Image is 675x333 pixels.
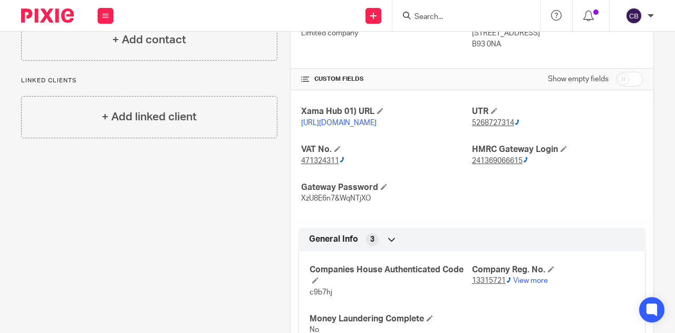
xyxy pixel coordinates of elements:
[472,144,643,155] h4: HMRC Gateway Login
[301,157,345,165] ctc: Call 471324311 with Linkus Desktop Client
[472,119,514,127] ctcspan: 5268727314
[309,234,358,245] span: General Info
[21,77,277,85] p: Linked clients
[472,264,634,275] h4: Company Reg. No.
[472,157,528,165] ctc: Call 241369066615 with Linkus Desktop Client
[548,74,609,84] label: Show empty fields
[310,289,332,296] span: c9b7hj
[301,75,472,83] h4: CUSTOM FIELDS
[301,157,339,165] ctcspan: 471324311
[301,144,472,155] h4: VAT No.
[472,106,643,117] h4: UTR
[102,109,197,125] h4: + Add linked client
[301,119,377,127] a: [URL][DOMAIN_NAME]
[472,277,512,284] ctc: Call 13315721 with Linkus Desktop Client
[301,106,472,117] h4: Xama Hub 01) URL
[310,313,472,325] h4: Money Laundering Complete
[301,182,472,193] h4: Gateway Password
[513,277,548,284] a: View more
[472,157,523,165] ctcspan: 241369066615
[310,264,472,287] h4: Companies House Authenticated Code
[21,8,74,23] img: Pixie
[301,195,371,202] span: XzU8E6n7&WqNTjXO
[625,7,642,24] img: svg%3E
[112,32,186,48] h4: + Add contact
[472,39,643,50] p: B93 0NA
[370,234,374,245] span: 3
[472,28,643,39] p: [STREET_ADDRESS]
[301,28,472,39] p: Limited company
[472,277,506,284] ctcspan: 13315721
[413,13,508,22] input: Search
[472,119,520,127] ctc: Call 5268727314 with Linkus Desktop Client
